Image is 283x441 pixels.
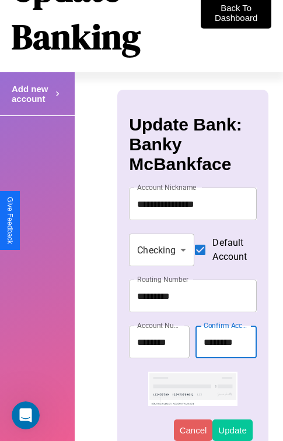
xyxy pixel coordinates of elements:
label: Confirm Account Number [204,320,250,330]
img: check [148,372,237,405]
iframe: Intercom live chat [12,401,40,429]
button: Update [212,419,252,441]
label: Routing Number [137,274,188,284]
label: Account Nickname [137,182,197,192]
h4: Add new account [12,84,53,104]
label: Account Number [137,320,184,330]
span: Default Account [212,236,247,264]
button: Cancel [174,419,213,441]
div: Checking [129,234,194,266]
h3: Update Bank: Banky McBankface [129,115,256,174]
div: Give Feedback [6,197,14,244]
